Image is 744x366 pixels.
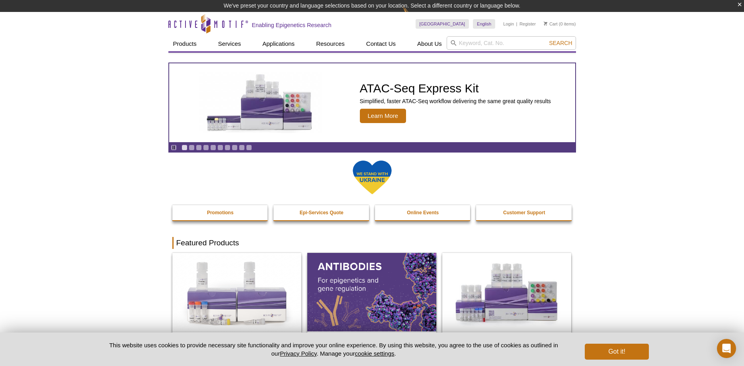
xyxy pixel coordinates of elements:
a: Privacy Policy [280,350,316,357]
a: Go to slide 6 [217,145,223,151]
li: | [516,19,517,29]
li: (0 items) [544,19,576,29]
h2: ATAC-Seq Express Kit [360,82,551,94]
img: We Stand With Ukraine [352,160,392,195]
strong: Customer Support [503,210,545,215]
p: Simplified, faster ATAC-Seq workflow delivering the same great quality results [360,98,551,105]
a: Applications [258,36,299,51]
a: ATAC-Seq Express Kit ATAC-Seq Express Kit Simplified, faster ATAC-Seq workflow delivering the sam... [169,63,575,142]
img: DNA Library Prep Kit for Illumina [172,253,301,331]
a: Toggle autoplay [171,145,177,151]
strong: Online Events [407,210,439,215]
a: Go to slide 8 [232,145,238,151]
a: Go to slide 1 [182,145,187,151]
a: Contact Us [361,36,400,51]
a: Products [168,36,201,51]
article: ATAC-Seq Express Kit [169,63,575,142]
a: Services [213,36,246,51]
button: Search [547,39,574,47]
img: Change Here [403,6,424,25]
a: Go to slide 2 [189,145,195,151]
span: Search [549,40,572,46]
h2: Enabling Epigenetics Research [252,22,332,29]
span: Learn More [360,109,406,123]
a: Customer Support [476,205,572,220]
a: Go to slide 4 [203,145,209,151]
a: English [473,19,495,29]
a: Go to slide 7 [225,145,230,151]
img: Your Cart [544,22,547,25]
div: Open Intercom Messenger [717,339,736,358]
a: Go to slide 3 [196,145,202,151]
a: About Us [412,36,447,51]
a: Go to slide 5 [210,145,216,151]
a: Epi-Services Quote [273,205,370,220]
a: Register [519,21,536,27]
button: Got it! [585,344,648,360]
a: Login [503,21,514,27]
a: Online Events [375,205,471,220]
input: Keyword, Cat. No. [447,36,576,50]
strong: Epi-Services Quote [300,210,344,215]
a: Promotions [172,205,269,220]
a: Cart [544,21,558,27]
img: ATAC-Seq Express Kit [195,72,326,133]
p: This website uses cookies to provide necessary site functionality and improve your online experie... [96,341,572,358]
a: Resources [311,36,350,51]
button: cookie settings [355,350,394,357]
h2: Featured Products [172,237,572,249]
a: Go to slide 9 [239,145,245,151]
img: CUT&Tag-IT® Express Assay Kit [442,253,571,331]
img: All Antibodies [307,253,436,331]
a: [GEOGRAPHIC_DATA] [416,19,469,29]
strong: Promotions [207,210,234,215]
a: Go to slide 10 [246,145,252,151]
